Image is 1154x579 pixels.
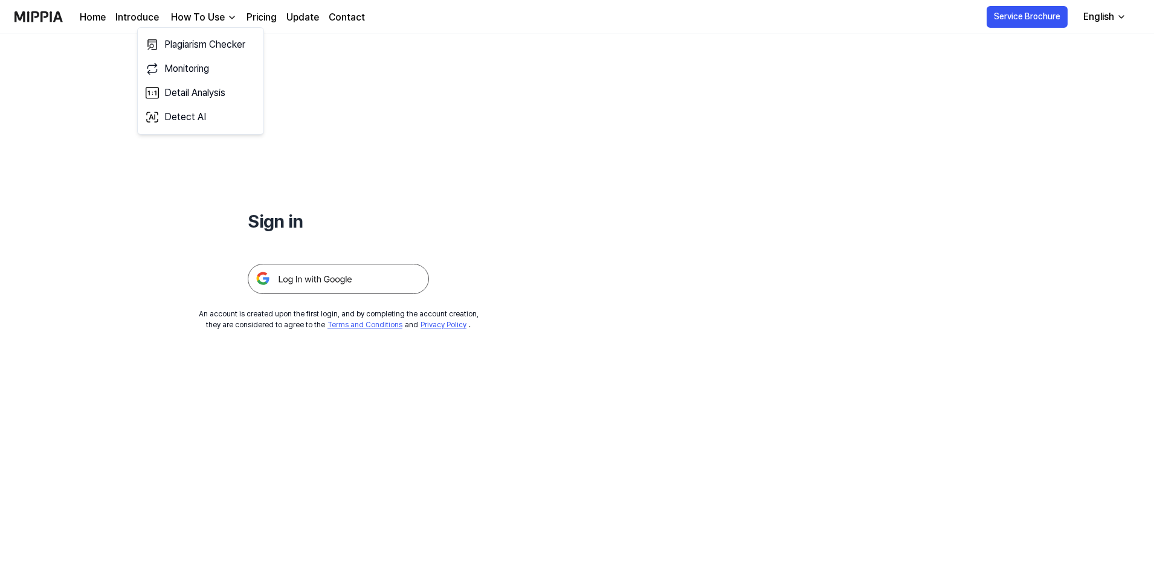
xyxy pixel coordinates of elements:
img: down [227,13,237,22]
a: Detail Analysis [143,81,259,105]
a: Monitoring [143,57,259,81]
div: An account is created upon the first login, and by completing the account creation, they are cons... [199,309,479,330]
button: How To Use [169,10,237,25]
a: Privacy Policy [421,321,466,329]
a: Home [80,10,106,25]
a: Introduce [115,10,159,25]
a: Detect AI [143,105,259,129]
a: Contact [329,10,365,25]
button: English [1074,5,1133,29]
h1: Sign in [248,208,429,235]
img: 구글 로그인 버튼 [248,264,429,294]
div: How To Use [169,10,227,25]
button: Service Brochure [987,6,1068,28]
a: Plagiarism Checker [143,33,259,57]
a: Update [286,10,319,25]
div: English [1081,10,1117,24]
a: Pricing [247,10,277,25]
a: Terms and Conditions [327,321,402,329]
